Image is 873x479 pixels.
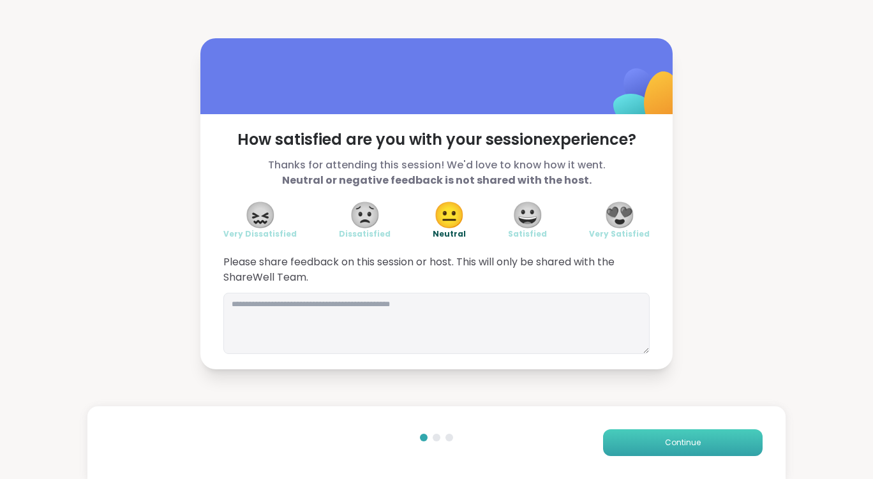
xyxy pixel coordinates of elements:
[665,437,701,448] span: Continue
[223,129,650,150] span: How satisfied are you with your session experience?
[433,203,465,226] span: 😐
[223,158,650,188] span: Thanks for attending this session! We'd love to know how it went.
[282,173,592,188] b: Neutral or negative feedback is not shared with the host.
[589,229,650,239] span: Very Satisfied
[508,229,547,239] span: Satisfied
[583,35,710,162] img: ShareWell Logomark
[349,203,381,226] span: 😟
[512,203,544,226] span: 😀
[223,254,650,285] span: Please share feedback on this session or host. This will only be shared with the ShareWell Team.
[244,203,276,226] span: 😖
[339,229,391,239] span: Dissatisfied
[433,229,466,239] span: Neutral
[603,429,763,456] button: Continue
[604,203,636,226] span: 😍
[223,229,297,239] span: Very Dissatisfied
